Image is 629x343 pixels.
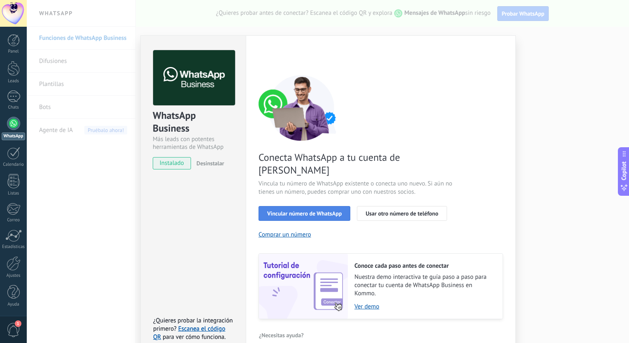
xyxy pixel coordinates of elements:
a: Escanea el código QR [153,325,225,341]
div: Calendario [2,162,26,167]
img: connect number [259,75,345,141]
div: Ayuda [2,302,26,307]
button: Vincular número de WhatsApp [259,206,350,221]
span: instalado [153,157,191,169]
span: Conecta WhatsApp a tu cuenta de [PERSON_NAME] [259,151,454,176]
h2: Conoce cada paso antes de conectar [354,262,494,270]
div: WhatsApp [2,132,25,140]
div: Panel [2,49,26,54]
a: Ver demo [354,303,494,311]
div: Ajustes [2,273,26,278]
span: ¿Necesitas ayuda? [259,332,304,338]
img: logo_main.png [153,50,235,106]
span: Nuestra demo interactiva te guía paso a paso para conectar tu cuenta de WhatsApp Business en Kommo. [354,273,494,298]
div: Leads [2,79,26,84]
span: Vincula tu número de WhatsApp existente o conecta uno nuevo. Si aún no tienes un número, puedes c... [259,180,454,196]
div: Más leads con potentes herramientas de WhatsApp [153,135,234,151]
button: ¿Necesitas ayuda? [259,329,304,341]
div: Estadísticas [2,244,26,250]
span: Desinstalar [196,160,224,167]
span: 1 [15,320,21,327]
div: WhatsApp Business [153,109,234,135]
div: Listas [2,191,26,196]
span: Vincular número de WhatsApp [267,211,342,216]
span: Copilot [620,162,628,181]
span: ¿Quieres probar la integración primero? [153,317,233,333]
button: Comprar un número [259,231,311,239]
div: Chats [2,105,26,110]
span: Usar otro número de teléfono [366,211,438,216]
span: para ver cómo funciona. [163,333,226,341]
button: Usar otro número de teléfono [357,206,447,221]
div: Correo [2,218,26,223]
button: Desinstalar [193,157,224,169]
